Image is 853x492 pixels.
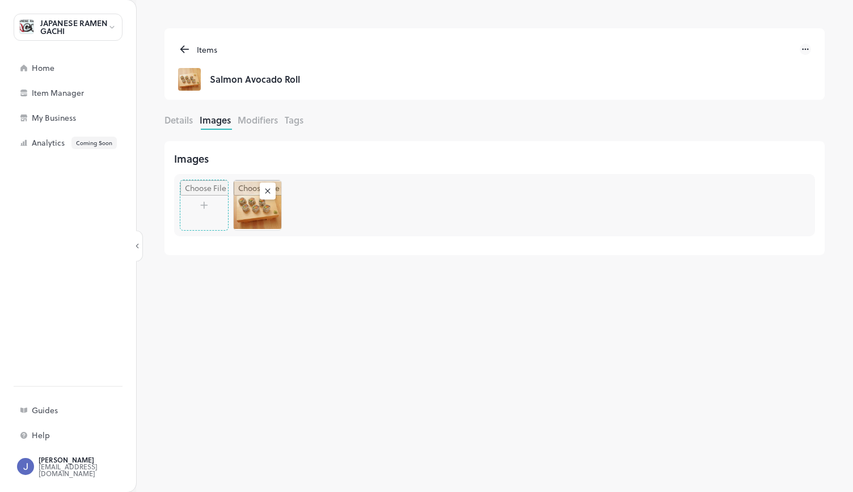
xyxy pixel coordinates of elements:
[238,113,278,126] button: Modifiers
[32,114,145,122] div: My Business
[32,406,145,414] div: Guides
[285,113,303,126] button: Tags
[260,183,276,200] div: Remove image
[174,151,209,167] div: Images
[20,20,33,33] img: avatar
[71,137,117,149] div: Coming Soon
[32,137,145,149] div: Analytics
[200,113,231,126] button: Images
[32,64,145,72] div: Home
[39,463,145,477] div: [EMAIL_ADDRESS][DOMAIN_NAME]
[32,89,145,97] div: Item Manager
[17,458,34,475] img: ACg8ocIxtob-3hLPSJmbsjsHDKrWl9z-3cV5A9Tm3K6KVFw=s96-c
[39,456,145,463] div: [PERSON_NAME]
[164,113,193,126] button: Details
[40,19,108,35] div: JAPANESE RAMEN GACHI
[32,431,145,439] div: Help
[210,72,300,87] span: Salmon Avocado Roll
[178,68,201,91] img: 17551567167396ppcypy76lo.jpg
[191,44,217,56] div: Items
